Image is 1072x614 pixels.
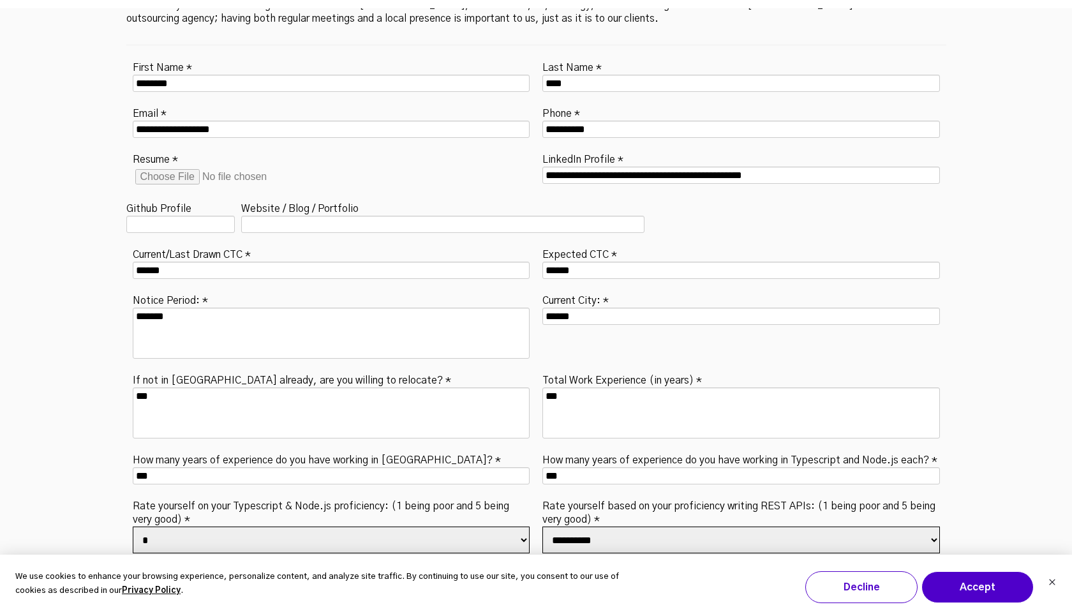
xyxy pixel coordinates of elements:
p: We use cookies to enhance your browsing experience, personalize content, and analyze site traffic... [15,570,628,599]
label: Total Work Experience (in years) * [542,371,702,387]
label: LinkedIn Profile * [542,150,623,167]
button: Dismiss cookie banner [1048,577,1056,590]
a: Privacy Policy [122,584,181,599]
label: How many years of experience do you have working in [GEOGRAPHIC_DATA]? * [133,451,501,467]
label: If not in [GEOGRAPHIC_DATA] already, are you willing to relocate? * [133,371,451,387]
label: Website / Blog / Portfolio [241,199,359,216]
label: Current/Last Drawn CTC * [133,245,251,262]
label: Rate yourself on your Typescript & Node.js proficiency: (1 being poor and 5 being very good) * [133,497,530,527]
button: Accept [921,571,1034,603]
label: Current City: * [542,291,609,308]
label: Email * [133,104,167,121]
label: Last Name * [542,58,602,75]
label: How many years of experience do you have working in Typescript and Node.js each? * [542,451,937,467]
label: Github Profile [126,199,191,216]
button: Decline [805,571,918,603]
label: Resume * [133,150,178,167]
label: Notice Period: * [133,291,208,308]
label: Phone * [542,104,580,121]
label: Expected CTC * [542,245,617,262]
label: First Name * [133,58,192,75]
label: Rate yourself based on your proficiency writing REST APIs: (1 being poor and 5 being very good) * [542,497,940,527]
